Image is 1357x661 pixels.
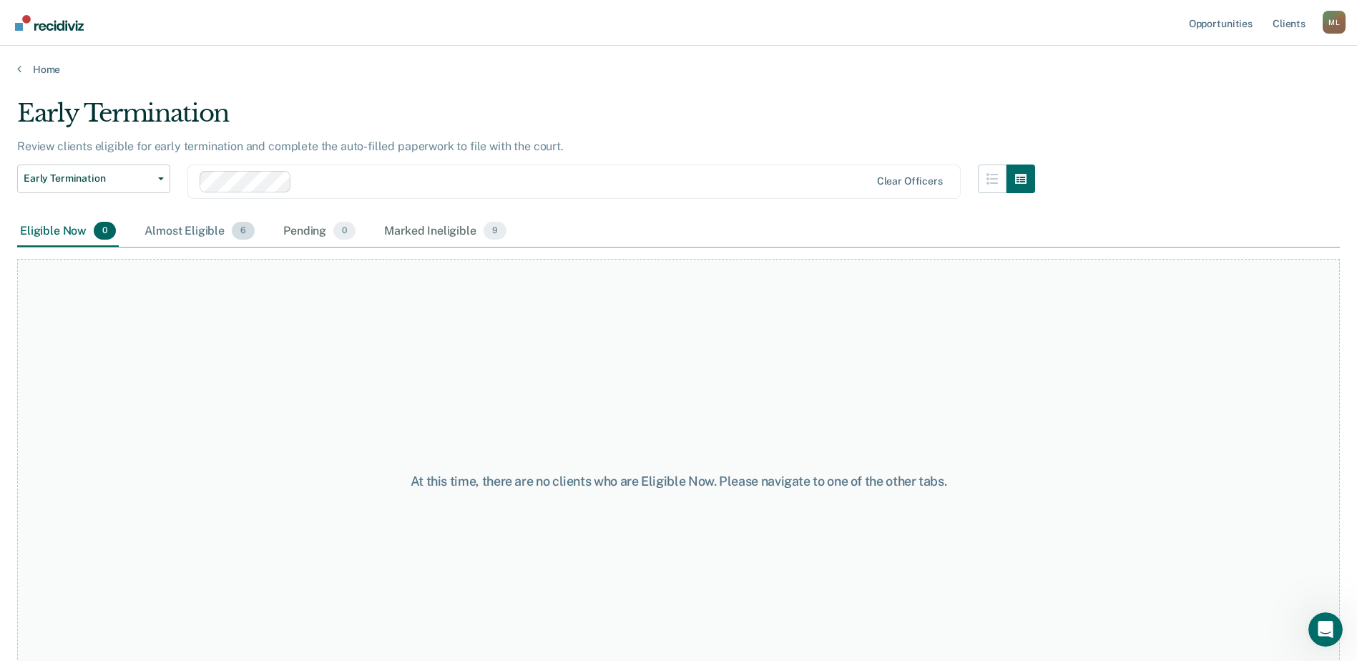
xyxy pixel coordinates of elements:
[280,216,358,248] div: Pending0
[17,165,170,193] button: Early Termination
[381,216,509,248] div: Marked Ineligible9
[484,222,506,240] span: 9
[1323,11,1346,34] div: M L
[17,63,1340,76] a: Home
[24,172,152,185] span: Early Termination
[877,175,943,187] div: Clear officers
[17,99,1035,139] div: Early Termination
[17,139,564,153] p: Review clients eligible for early termination and complete the auto-filled paperwork to file with...
[232,222,255,240] span: 6
[1308,612,1343,647] iframe: Intercom live chat
[333,222,356,240] span: 0
[17,216,119,248] div: Eligible Now0
[348,474,1009,489] div: At this time, there are no clients who are Eligible Now. Please navigate to one of the other tabs.
[142,216,258,248] div: Almost Eligible6
[1323,11,1346,34] button: Profile dropdown button
[15,15,84,31] img: Recidiviz
[94,222,116,240] span: 0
